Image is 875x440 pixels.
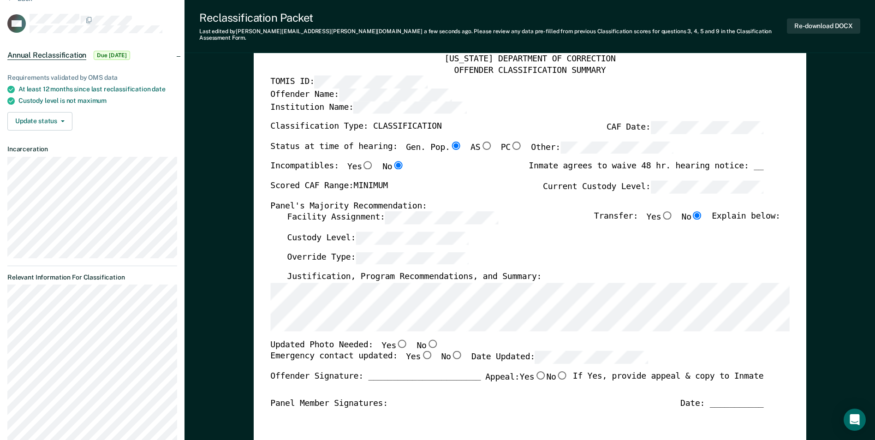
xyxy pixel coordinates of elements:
[594,211,780,232] div: Transfer: Explain below:
[270,121,441,133] label: Classification Type: CLASSIFICATION
[607,121,763,133] label: CAF Date:
[270,351,648,371] div: Emergency contact updated:
[406,141,462,154] label: Gen. Pop.
[270,398,388,409] div: Panel Member Signatures:
[519,371,546,383] label: Yes
[270,54,789,65] div: [US_STATE] DEPARTMENT OF CORRECTION
[362,161,374,170] input: Yes
[680,398,763,409] div: Date: ___________
[270,88,452,101] label: Offender Name:
[18,97,177,105] div: Custody level is not
[417,339,438,351] label: No
[511,141,523,149] input: PC
[406,351,433,363] label: Yes
[531,141,673,154] label: Other:
[270,101,466,113] label: Institution Name:
[270,161,404,181] div: Incompatibles:
[18,85,177,93] div: At least 12 months since last reclassification
[421,351,433,359] input: Yes
[385,211,498,224] input: Facility Assignment:
[485,371,568,391] label: Appeal:
[270,65,789,76] div: OFFENDER CLASSIFICATION SUMMARY
[787,18,860,34] button: Re-download DOCX
[287,232,469,244] label: Custody Level:
[7,51,86,60] span: Annual Reclassification
[844,409,866,431] div: Open Intercom Messenger
[560,141,673,154] input: Other:
[339,88,452,101] input: Offender Name:
[94,51,130,60] span: Due [DATE]
[392,161,404,170] input: No
[543,180,763,193] label: Current Custody Level:
[270,371,763,398] div: Offender Signature: _______________________ If Yes, provide appeal & copy to Inmate
[270,201,763,212] div: Panel's Majority Recommendation:
[556,371,568,380] input: No
[529,161,763,181] div: Inmate agrees to waive 48 hr. hearing notice: __
[500,141,522,154] label: PC
[287,211,498,224] label: Facility Assignment:
[7,145,177,153] dt: Incarceration
[381,339,408,351] label: Yes
[426,339,438,348] input: No
[270,180,388,193] label: Scored CAF Range: MINIMUM
[650,121,763,133] input: CAF Date:
[451,351,463,359] input: No
[450,141,462,149] input: Gen. Pop.
[424,28,471,35] span: a few seconds ago
[661,211,673,220] input: Yes
[535,351,648,363] input: Date Updated:
[646,211,673,224] label: Yes
[471,351,648,363] label: Date Updated:
[270,339,439,351] div: Updated Photo Needed:
[441,351,463,363] label: No
[7,274,177,281] dt: Relevant Information For Classification
[152,85,165,93] span: date
[470,141,492,154] label: AS
[382,161,404,173] label: No
[7,74,177,82] div: Requirements validated by OMS data
[353,101,466,113] input: Institution Name:
[347,161,374,173] label: Yes
[77,97,107,104] span: maximum
[650,180,763,193] input: Current Custody Level:
[7,112,72,131] button: Update status
[691,211,703,220] input: No
[480,141,492,149] input: AS
[287,272,542,283] label: Justification, Program Recommendations, and Summary:
[314,76,427,88] input: TOMIS ID:
[534,371,546,380] input: Yes
[546,371,568,383] label: No
[199,28,787,42] div: Last edited by [PERSON_NAME][EMAIL_ADDRESS][PERSON_NAME][DOMAIN_NAME] . Please review any data pr...
[270,76,427,88] label: TOMIS ID:
[356,251,469,264] input: Override Type:
[681,211,703,224] label: No
[287,251,469,264] label: Override Type:
[270,141,673,161] div: Status at time of hearing:
[396,339,408,348] input: Yes
[199,11,787,24] div: Reclassification Packet
[356,232,469,244] input: Custody Level:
